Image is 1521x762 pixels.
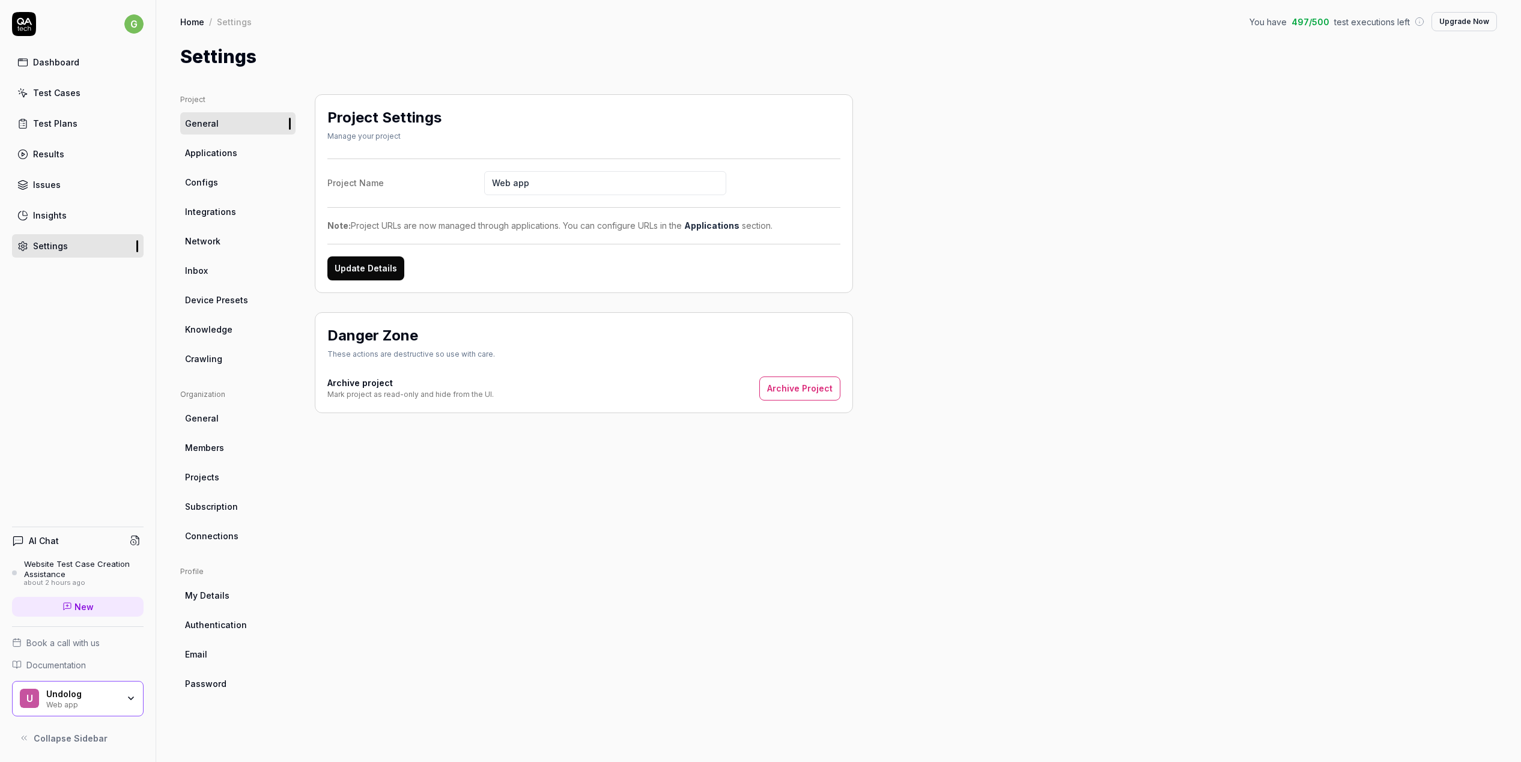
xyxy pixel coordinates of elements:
[33,86,80,99] div: Test Cases
[180,16,204,28] a: Home
[180,673,296,695] a: Password
[327,349,495,360] div: These actions are destructive so use with care.
[185,530,238,542] span: Connections
[12,681,144,717] button: UUndologWeb app
[12,173,144,196] a: Issues
[180,318,296,340] a: Knowledge
[180,437,296,459] a: Members
[185,323,232,336] span: Knowledge
[12,142,144,166] a: Results
[327,376,494,389] h4: Archive project
[185,412,219,425] span: General
[33,56,79,68] div: Dashboard
[1431,12,1497,31] button: Upgrade Now
[12,234,144,258] a: Settings
[180,566,296,577] div: Profile
[759,376,840,401] button: Archive Project
[180,289,296,311] a: Device Presets
[185,176,218,189] span: Configs
[1334,16,1410,28] span: test executions left
[12,559,144,587] a: Website Test Case Creation Assistanceabout 2 hours ago
[180,348,296,370] a: Crawling
[180,230,296,252] a: Network
[185,441,224,454] span: Members
[327,219,840,232] div: Project URLs are now managed through applications. You can configure URLs in the section.
[185,500,238,513] span: Subscription
[185,235,220,247] span: Network
[185,648,207,661] span: Email
[185,352,222,365] span: Crawling
[180,495,296,518] a: Subscription
[185,677,226,690] span: Password
[74,600,94,613] span: New
[34,732,108,745] span: Collapse Sidebar
[1292,16,1329,28] span: 497 / 500
[33,209,67,222] div: Insights
[185,117,219,130] span: General
[180,525,296,547] a: Connections
[180,171,296,193] a: Configs
[12,204,144,227] a: Insights
[180,614,296,636] a: Authentication
[180,112,296,135] a: General
[12,637,144,649] a: Book a call with us
[185,589,229,602] span: My Details
[24,579,144,587] div: about 2 hours ago
[180,407,296,429] a: General
[327,177,484,189] div: Project Name
[12,659,144,671] a: Documentation
[327,131,442,142] div: Manage your project
[180,389,296,400] div: Organization
[12,726,144,750] button: Collapse Sidebar
[33,240,68,252] div: Settings
[327,389,494,400] div: Mark project as read-only and hide from the UI.
[20,689,39,708] span: U
[180,643,296,665] a: Email
[209,16,212,28] div: /
[33,117,77,130] div: Test Plans
[124,14,144,34] span: g
[180,94,296,105] div: Project
[327,256,404,280] button: Update Details
[46,699,118,709] div: Web app
[1249,16,1287,28] span: You have
[327,325,418,346] h2: Danger Zone
[12,50,144,74] a: Dashboard
[24,559,144,579] div: Website Test Case Creation Assistance
[46,689,118,700] div: Undolog
[180,43,257,70] h1: Settings
[684,220,739,231] a: Applications
[185,294,248,306] span: Device Presets
[26,637,100,649] span: Book a call with us
[180,584,296,606] a: My Details
[180,259,296,282] a: Inbox
[33,148,64,160] div: Results
[327,220,351,231] strong: Note:
[33,178,61,191] div: Issues
[327,107,442,129] h2: Project Settings
[26,659,86,671] span: Documentation
[12,81,144,104] a: Test Cases
[180,201,296,223] a: Integrations
[180,142,296,164] a: Applications
[185,618,247,631] span: Authentication
[180,466,296,488] a: Projects
[12,112,144,135] a: Test Plans
[185,205,236,218] span: Integrations
[484,171,726,195] input: Project Name
[185,471,219,483] span: Projects
[185,147,237,159] span: Applications
[185,264,208,277] span: Inbox
[29,534,59,547] h4: AI Chat
[217,16,252,28] div: Settings
[124,12,144,36] button: g
[12,597,144,617] a: New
